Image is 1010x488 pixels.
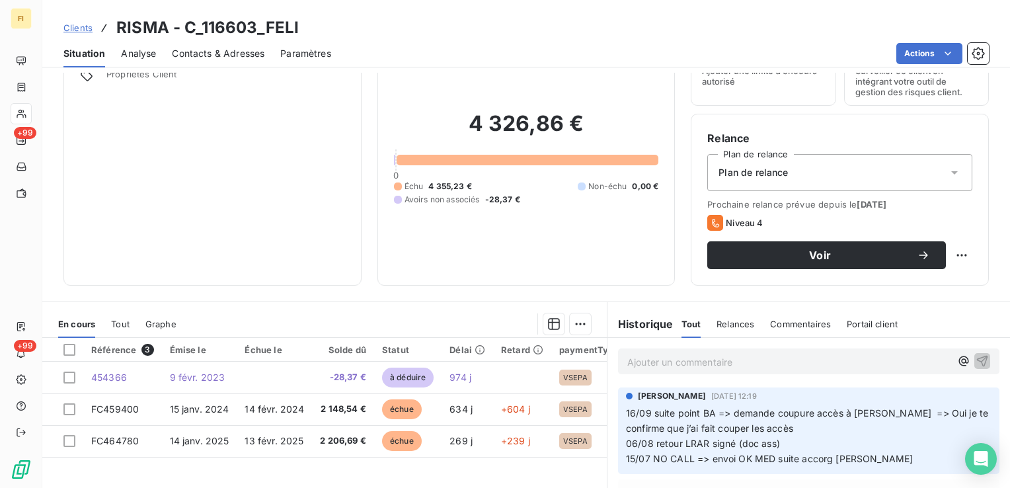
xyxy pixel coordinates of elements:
[711,392,757,400] span: [DATE] 12:19
[145,319,176,329] span: Graphe
[91,372,127,383] span: 454366
[170,435,229,446] span: 14 janv. 2025
[63,21,93,34] a: Clients
[91,403,139,415] span: FC459400
[382,368,434,387] span: à déduire
[170,372,225,383] span: 9 févr. 2023
[245,345,304,355] div: Échue le
[726,218,763,228] span: Niveau 4
[719,166,788,179] span: Plan de relance
[320,403,366,416] span: 2 148,54 €
[141,344,153,356] span: 3
[563,405,588,413] span: VSEPA
[170,403,229,415] span: 15 janv. 2024
[11,8,32,29] div: FI
[501,403,530,415] span: +604 j
[382,345,434,355] div: Statut
[707,130,972,146] h6: Relance
[449,345,485,355] div: Délai
[320,434,366,448] span: 2 206,69 €
[382,431,422,451] span: échue
[449,372,471,383] span: 974 j
[485,194,520,206] span: -28,37 €
[588,181,627,192] span: Non-échu
[170,345,229,355] div: Émise le
[63,47,105,60] span: Situation
[723,250,917,261] span: Voir
[106,69,345,87] span: Propriétés Client
[58,319,95,329] span: En cours
[428,181,472,192] span: 4 355,23 €
[855,65,978,97] span: Surveiller ce client en intégrant votre outil de gestion des risques client.
[172,47,264,60] span: Contacts & Adresses
[563,437,588,445] span: VSEPA
[11,459,32,480] img: Logo LeanPay
[965,443,997,475] div: Open Intercom Messenger
[770,319,831,329] span: Commentaires
[63,22,93,33] span: Clients
[717,319,754,329] span: Relances
[638,390,706,402] span: [PERSON_NAME]
[501,435,530,446] span: +239 j
[707,241,946,269] button: Voir
[847,319,898,329] span: Portail client
[14,127,36,139] span: +99
[563,374,588,382] span: VSEPA
[116,16,299,40] h3: RISMA - C_116603_FELI
[245,403,304,415] span: 14 févr. 2024
[91,435,139,446] span: FC464780
[320,345,366,355] div: Solde dû
[14,340,36,352] span: +99
[559,345,642,355] div: paymentTypeCode
[857,199,886,210] span: [DATE]
[607,316,674,332] h6: Historique
[896,43,962,64] button: Actions
[382,399,422,419] span: échue
[111,319,130,329] span: Tout
[394,110,659,150] h2: 4 326,86 €
[449,403,473,415] span: 634 j
[681,319,701,329] span: Tout
[280,47,331,60] span: Paramètres
[405,181,424,192] span: Échu
[245,435,303,446] span: 13 févr. 2025
[320,371,366,384] span: -28,37 €
[121,47,156,60] span: Analyse
[449,435,473,446] span: 269 j
[405,194,480,206] span: Avoirs non associés
[632,181,658,192] span: 0,00 €
[707,199,972,210] span: Prochaine relance prévue depuis le
[501,345,543,355] div: Retard
[393,170,399,181] span: 0
[91,344,154,356] div: Référence
[702,65,824,87] span: Ajouter une limite d’encours autorisé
